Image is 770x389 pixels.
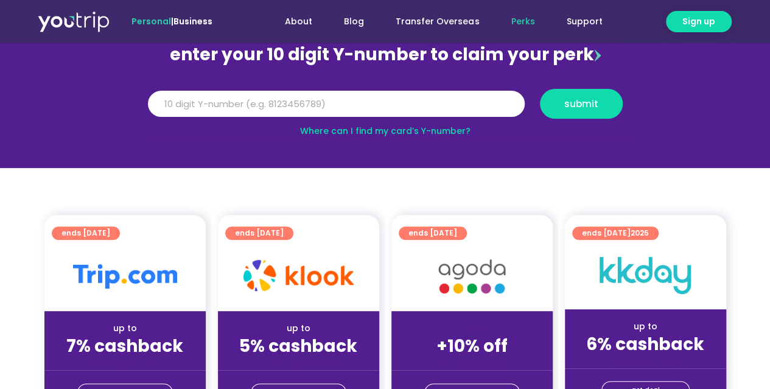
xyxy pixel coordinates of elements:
[495,10,550,33] a: Perks
[586,332,704,356] strong: 6% cashback
[564,99,598,108] span: submit
[235,226,284,240] span: ends [DATE]
[239,334,357,358] strong: 5% cashback
[142,39,629,71] div: enter your 10 digit Y-number to claim your perk
[131,15,212,27] span: |
[575,320,716,333] div: up to
[300,125,471,137] a: Where can I find my card’s Y-number?
[666,11,732,32] a: Sign up
[582,226,649,240] span: ends [DATE]
[66,334,183,358] strong: 7% cashback
[61,226,110,240] span: ends [DATE]
[228,357,369,370] div: (for stays only)
[461,322,483,334] span: up to
[550,10,618,33] a: Support
[631,228,649,238] span: 2025
[436,334,508,358] strong: +10% off
[328,10,380,33] a: Blog
[575,356,716,368] div: (for stays only)
[399,226,467,240] a: ends [DATE]
[173,15,212,27] a: Business
[408,226,457,240] span: ends [DATE]
[131,15,171,27] span: Personal
[380,10,495,33] a: Transfer Overseas
[245,10,618,33] nav: Menu
[228,322,369,335] div: up to
[540,89,623,119] button: submit
[225,226,293,240] a: ends [DATE]
[269,10,328,33] a: About
[52,226,120,240] a: ends [DATE]
[148,91,525,117] input: 10 digit Y-number (e.g. 8123456789)
[148,89,623,128] form: Y Number
[54,357,196,370] div: (for stays only)
[682,15,715,28] span: Sign up
[401,357,543,370] div: (for stays only)
[54,322,196,335] div: up to
[572,226,659,240] a: ends [DATE]2025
